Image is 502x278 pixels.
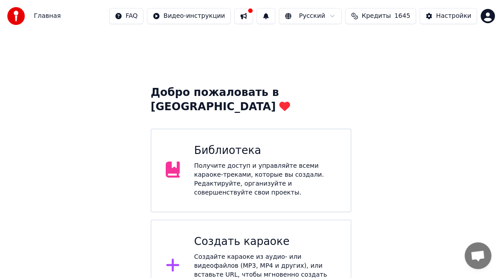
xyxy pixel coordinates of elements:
button: Видео-инструкции [147,8,231,24]
nav: breadcrumb [34,12,61,21]
span: 1645 [394,12,410,21]
div: Настройки [436,12,471,21]
button: Кредиты1645 [345,8,416,24]
div: Добро пожаловать в [GEOGRAPHIC_DATA] [151,86,351,114]
button: Настройки [420,8,477,24]
img: youka [7,7,25,25]
div: Библиотека [194,144,336,158]
div: Создать караоке [194,235,336,249]
a: Открытый чат [465,242,491,269]
span: Главная [34,12,61,21]
span: Кредиты [362,12,391,21]
button: FAQ [109,8,143,24]
div: Получите доступ и управляйте всеми караоке-треками, которые вы создали. Редактируйте, организуйте... [194,162,336,197]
